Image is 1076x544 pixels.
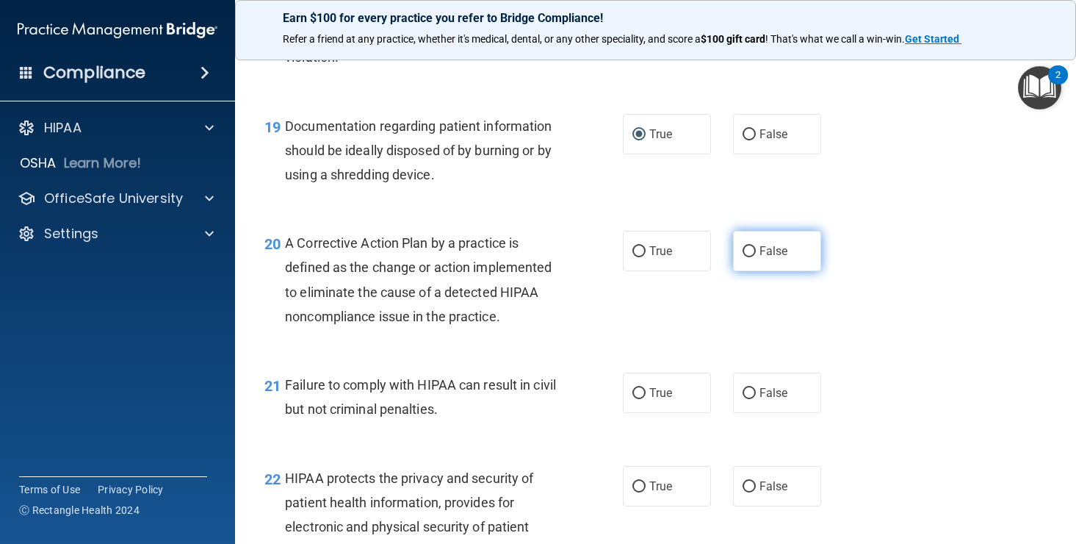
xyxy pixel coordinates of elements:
[743,129,756,140] input: False
[765,33,905,45] span: ! That's what we call a win-win.
[43,62,145,83] h4: Compliance
[759,127,788,141] span: False
[283,33,701,45] span: Refer a friend at any practice, whether it's medical, dental, or any other speciality, and score a
[18,225,214,243] a: Settings
[701,33,765,45] strong: $100 gift card
[649,244,672,258] span: True
[1018,66,1061,110] button: Open Resource Center, 2 new notifications
[64,154,142,172] p: Learn More!
[759,244,788,258] span: False
[18,15,217,45] img: PMB logo
[44,190,183,207] p: OfficeSafe University
[285,235,552,324] span: A Corrective Action Plan by a practice is defined as the change or action implemented to eliminat...
[743,482,756,493] input: False
[632,482,646,493] input: True
[44,119,82,137] p: HIPAA
[649,127,672,141] span: True
[743,388,756,399] input: False
[649,386,672,400] span: True
[285,118,552,182] span: Documentation regarding patient information should be ideally disposed of by burning or by using ...
[632,388,646,399] input: True
[19,482,80,497] a: Terms of Use
[759,386,788,400] span: False
[905,33,959,45] strong: Get Started
[20,154,57,172] p: OSHA
[649,479,672,493] span: True
[264,235,281,253] span: 20
[44,225,98,243] p: Settings
[264,470,281,488] span: 22
[264,377,281,395] span: 21
[19,503,140,518] span: Ⓒ Rectangle Health 2024
[283,11,1028,25] p: Earn $100 for every practice you refer to Bridge Compliance!
[905,33,961,45] a: Get Started
[285,377,556,417] span: Failure to comply with HIPAA can result in civil but not criminal penalties.
[1055,75,1061,94] div: 2
[18,190,214,207] a: OfficeSafe University
[632,129,646,140] input: True
[743,246,756,257] input: False
[98,482,164,497] a: Privacy Policy
[759,479,788,493] span: False
[264,118,281,136] span: 19
[632,246,646,257] input: True
[18,119,214,137] a: HIPAA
